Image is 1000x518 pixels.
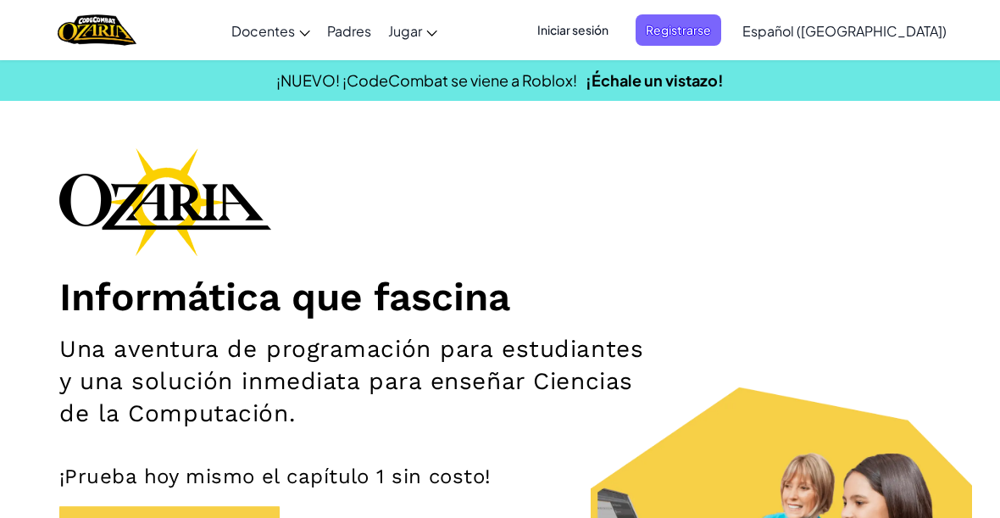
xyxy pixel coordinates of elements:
a: Ozaria by CodeCombat logo [58,13,136,47]
button: Registrarse [636,14,721,46]
h1: Informática que fascina [59,273,941,320]
span: Docentes [231,22,295,40]
span: ¡NUEVO! ¡CodeCombat se viene a Roblox! [276,70,577,90]
a: ¡Échale un vistazo! [586,70,724,90]
span: Jugar [388,22,422,40]
a: Padres [319,8,380,53]
a: Docentes [223,8,319,53]
h2: Una aventura de programación para estudiantes y una solución inmediata para enseñar Ciencias de l... [59,333,650,430]
img: Ozaria branding logo [59,148,271,256]
a: Jugar [380,8,446,53]
p: ¡Prueba hoy mismo el capítulo 1 sin costo! [59,464,941,489]
span: Español ([GEOGRAPHIC_DATA]) [742,22,947,40]
img: Home [58,13,136,47]
a: Español ([GEOGRAPHIC_DATA]) [734,8,955,53]
button: Iniciar sesión [527,14,619,46]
